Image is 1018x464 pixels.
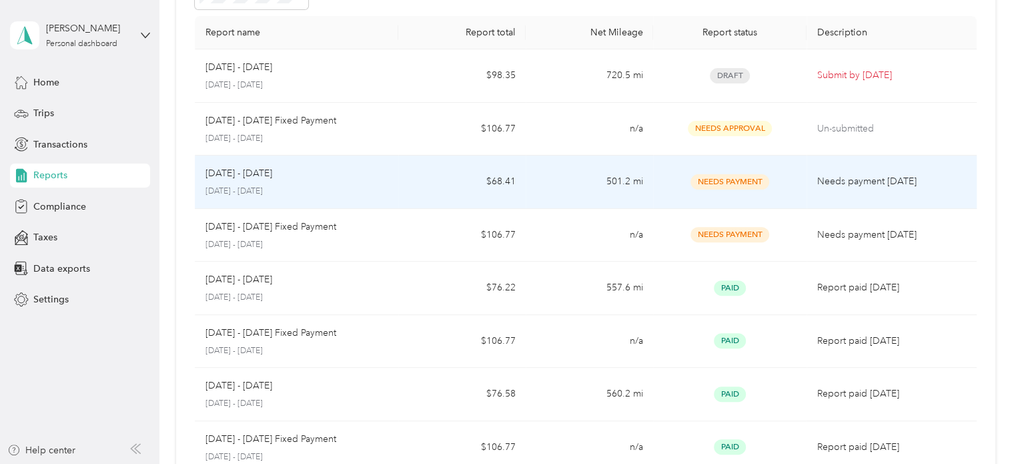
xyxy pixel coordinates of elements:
[398,156,526,209] td: $68.41
[205,113,336,128] p: [DATE] - [DATE] Fixed Payment
[526,209,653,262] td: n/a
[33,168,67,182] span: Reports
[205,79,388,91] p: [DATE] - [DATE]
[33,292,69,306] span: Settings
[817,280,966,295] p: Report paid [DATE]
[205,398,388,410] p: [DATE] - [DATE]
[690,174,769,190] span: Needs Payment
[688,121,772,136] span: Needs Approval
[205,133,388,145] p: [DATE] - [DATE]
[33,230,57,244] span: Taxes
[7,443,75,457] button: Help center
[205,292,388,304] p: [DATE] - [DATE]
[526,262,653,315] td: 557.6 mi
[398,209,526,262] td: $106.77
[205,326,336,340] p: [DATE] - [DATE] Fixed Payment
[943,389,1018,464] iframe: Everlance-gr Chat Button Frame
[33,262,90,276] span: Data exports
[205,379,272,393] p: [DATE] - [DATE]
[398,49,526,103] td: $98.35
[714,439,746,455] span: Paid
[398,16,526,49] th: Report total
[526,315,653,369] td: n/a
[714,280,746,296] span: Paid
[205,220,336,234] p: [DATE] - [DATE] Fixed Payment
[398,315,526,369] td: $106.77
[526,368,653,421] td: 560.2 mi
[195,16,399,49] th: Report name
[526,103,653,156] td: n/a
[817,68,966,83] p: Submit by [DATE]
[807,16,977,49] th: Description
[664,27,795,38] div: Report status
[690,227,769,242] span: Needs Payment
[205,345,388,357] p: [DATE] - [DATE]
[398,103,526,156] td: $106.77
[817,122,966,136] p: Un-submitted
[205,239,388,251] p: [DATE] - [DATE]
[714,333,746,349] span: Paid
[205,432,336,447] p: [DATE] - [DATE] Fixed Payment
[33,200,86,214] span: Compliance
[205,186,388,198] p: [DATE] - [DATE]
[33,138,87,152] span: Transactions
[398,262,526,315] td: $76.22
[398,368,526,421] td: $76.58
[33,75,59,89] span: Home
[710,68,750,83] span: Draft
[205,166,272,181] p: [DATE] - [DATE]
[46,40,117,48] div: Personal dashboard
[817,334,966,349] p: Report paid [DATE]
[205,272,272,287] p: [DATE] - [DATE]
[817,228,966,242] p: Needs payment [DATE]
[714,387,746,402] span: Paid
[33,106,54,120] span: Trips
[817,440,966,455] p: Report paid [DATE]
[526,16,653,49] th: Net Mileage
[46,21,129,35] div: [PERSON_NAME]
[526,156,653,209] td: 501.2 mi
[817,387,966,401] p: Report paid [DATE]
[205,451,388,463] p: [DATE] - [DATE]
[817,174,966,189] p: Needs payment [DATE]
[205,60,272,75] p: [DATE] - [DATE]
[526,49,653,103] td: 720.5 mi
